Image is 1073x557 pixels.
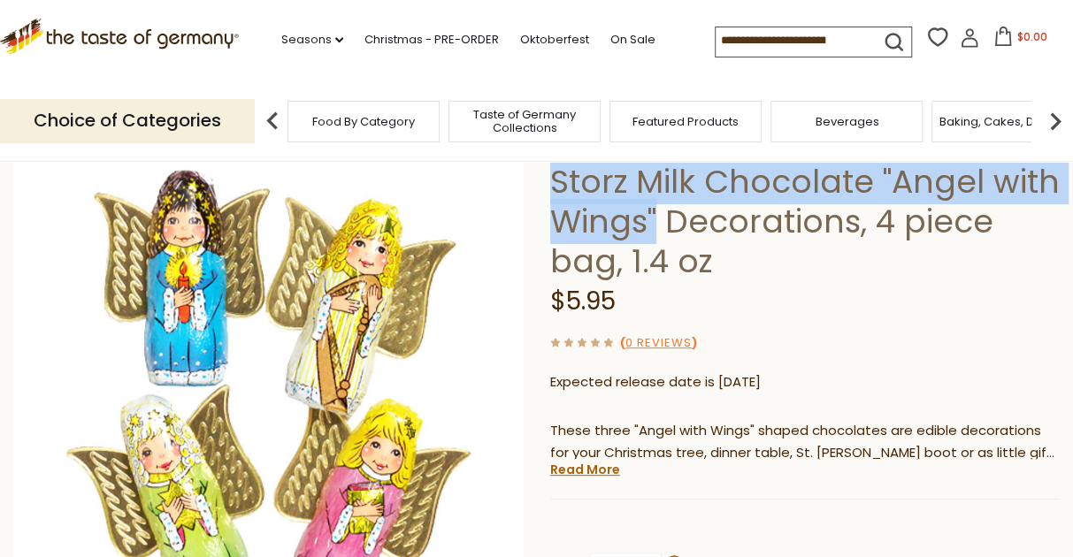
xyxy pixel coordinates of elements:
button: $0.00 [983,27,1058,53]
a: Beverages [815,115,878,128]
a: Featured Products [632,115,739,128]
a: Taste of Germany Collections [454,108,595,134]
span: $5.95 [550,284,616,318]
span: $0.00 [1016,29,1046,44]
a: Read More [550,461,620,478]
img: previous arrow [255,103,290,139]
h1: Storz Milk Chocolate "Angel with Wings" Decorations, 4 piece bag, 1.4 oz [550,162,1060,281]
a: Oktoberfest [520,30,589,50]
a: 0 Reviews [625,334,692,353]
p: Expected release date is [DATE] [550,371,1060,393]
a: On Sale [610,30,655,50]
a: Christmas - PRE-ORDER [364,30,499,50]
a: Food By Category [312,115,415,128]
img: next arrow [1038,103,1073,139]
a: Seasons [281,30,343,50]
span: ( ) [620,334,697,351]
p: These three "Angel with Wings" shaped chocolates are edible decorations for your Christmas tree, ... [550,420,1060,464]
